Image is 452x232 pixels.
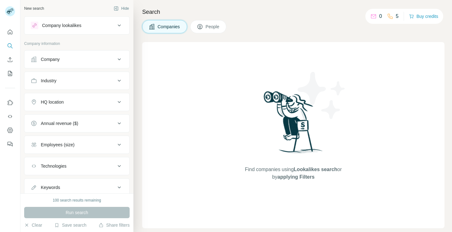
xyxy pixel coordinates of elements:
[243,166,343,181] span: Find companies using or by
[41,56,60,62] div: Company
[24,116,129,131] button: Annual revenue ($)
[5,68,15,79] button: My lists
[5,111,15,122] button: Use Surfe API
[5,138,15,150] button: Feedback
[41,163,67,169] div: Technologies
[5,26,15,38] button: Quick start
[42,22,81,29] div: Company lookalikes
[24,222,42,228] button: Clear
[24,137,129,152] button: Employees (size)
[277,174,315,180] span: applying Filters
[24,18,129,33] button: Company lookalikes
[24,52,129,67] button: Company
[5,54,15,65] button: Enrich CSV
[41,99,64,105] div: HQ location
[24,180,129,195] button: Keywords
[24,73,129,88] button: Industry
[5,97,15,108] button: Use Surfe on LinkedIn
[54,222,86,228] button: Save search
[5,40,15,51] button: Search
[53,197,101,203] div: 100 search results remaining
[41,184,60,191] div: Keywords
[41,78,56,84] div: Industry
[99,222,130,228] button: Share filters
[24,6,44,11] div: New search
[24,41,130,46] p: Company information
[109,4,133,13] button: Hide
[142,8,444,16] h4: Search
[294,167,337,172] span: Lookalikes search
[41,120,78,127] div: Annual revenue ($)
[409,12,438,21] button: Buy credits
[41,142,74,148] div: Employees (size)
[158,24,180,30] span: Companies
[293,67,350,124] img: Surfe Illustration - Stars
[396,13,399,20] p: 5
[379,13,382,20] p: 0
[5,125,15,136] button: Dashboard
[261,89,326,159] img: Surfe Illustration - Woman searching with binoculars
[24,159,129,174] button: Technologies
[206,24,220,30] span: People
[24,94,129,110] button: HQ location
